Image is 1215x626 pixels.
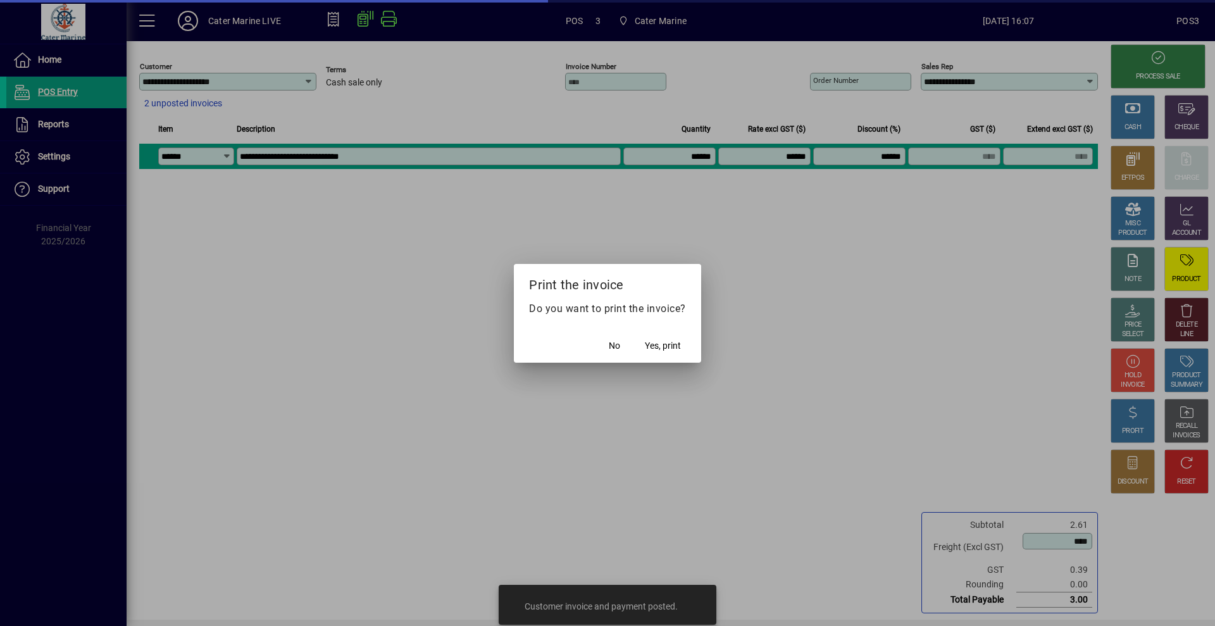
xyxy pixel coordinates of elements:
[529,301,686,316] p: Do you want to print the invoice?
[514,264,701,301] h2: Print the invoice
[594,335,635,358] button: No
[645,339,681,353] span: Yes, print
[609,339,620,353] span: No
[640,335,686,358] button: Yes, print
